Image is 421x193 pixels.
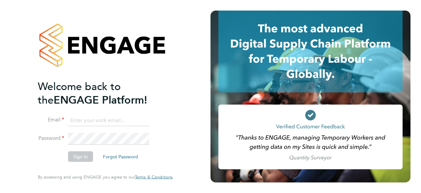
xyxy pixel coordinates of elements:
button: Forgot Password [98,151,143,162]
h2: ENGAGE Platform! [38,80,166,107]
a: Terms & Conditions [135,175,173,180]
label: Email [38,116,64,123]
label: Password [38,135,64,142]
span: Welcome back to the [38,80,121,106]
span: By accessing and using ENGAGE you agree to our [38,174,173,180]
input: Enter your work email... [68,114,149,126]
button: Sign In [68,151,93,162]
